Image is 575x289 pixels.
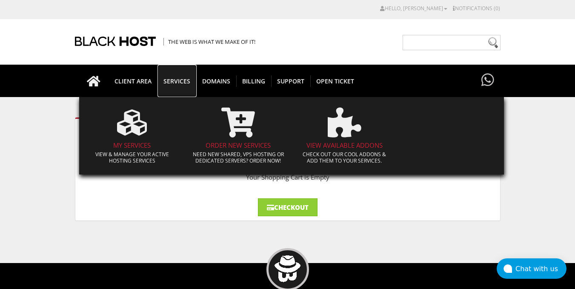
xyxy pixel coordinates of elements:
[192,151,285,164] p: Need new shared, VPS hosting or dedicated servers? Order now!
[294,101,396,170] a: View Available Addons Check out our cool addons & add them to your services.
[274,255,301,282] img: BlackHOST mascont, Blacky.
[109,65,158,97] a: CLIENT AREA
[196,65,237,97] a: Domains
[298,151,392,164] p: Check out our cool addons & add them to your services.
[196,75,237,87] span: Domains
[479,65,496,96] a: Have questions?
[271,65,311,97] a: Support
[157,65,197,97] a: SERVICES
[271,75,311,87] span: Support
[497,258,566,279] button: Chat with us
[515,265,566,273] div: Chat with us
[192,142,285,149] h4: Order New Services
[81,101,183,170] a: My Services View & Manage your active hosting services
[298,142,392,149] h4: View Available Addons
[157,75,196,87] span: SERVICES
[236,65,272,97] a: Billing
[109,75,158,87] span: CLIENT AREA
[163,38,255,46] span: The Web is what we make of it!
[403,35,501,50] input: Need help?
[80,164,496,190] div: Your Shopping Cart is Empty
[258,198,318,216] a: Checkout
[380,5,447,12] a: Hello, [PERSON_NAME]
[310,75,360,87] span: Open Ticket
[86,151,179,164] p: View & Manage your active hosting services
[453,5,500,12] a: Notifications (0)
[236,75,272,87] span: Billing
[187,101,289,170] a: Order New Services Need new shared, VPS hosting or dedicated servers? Order now!
[86,142,179,149] h4: My Services
[78,65,109,97] a: Go to homepage
[310,65,360,97] a: Open Ticket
